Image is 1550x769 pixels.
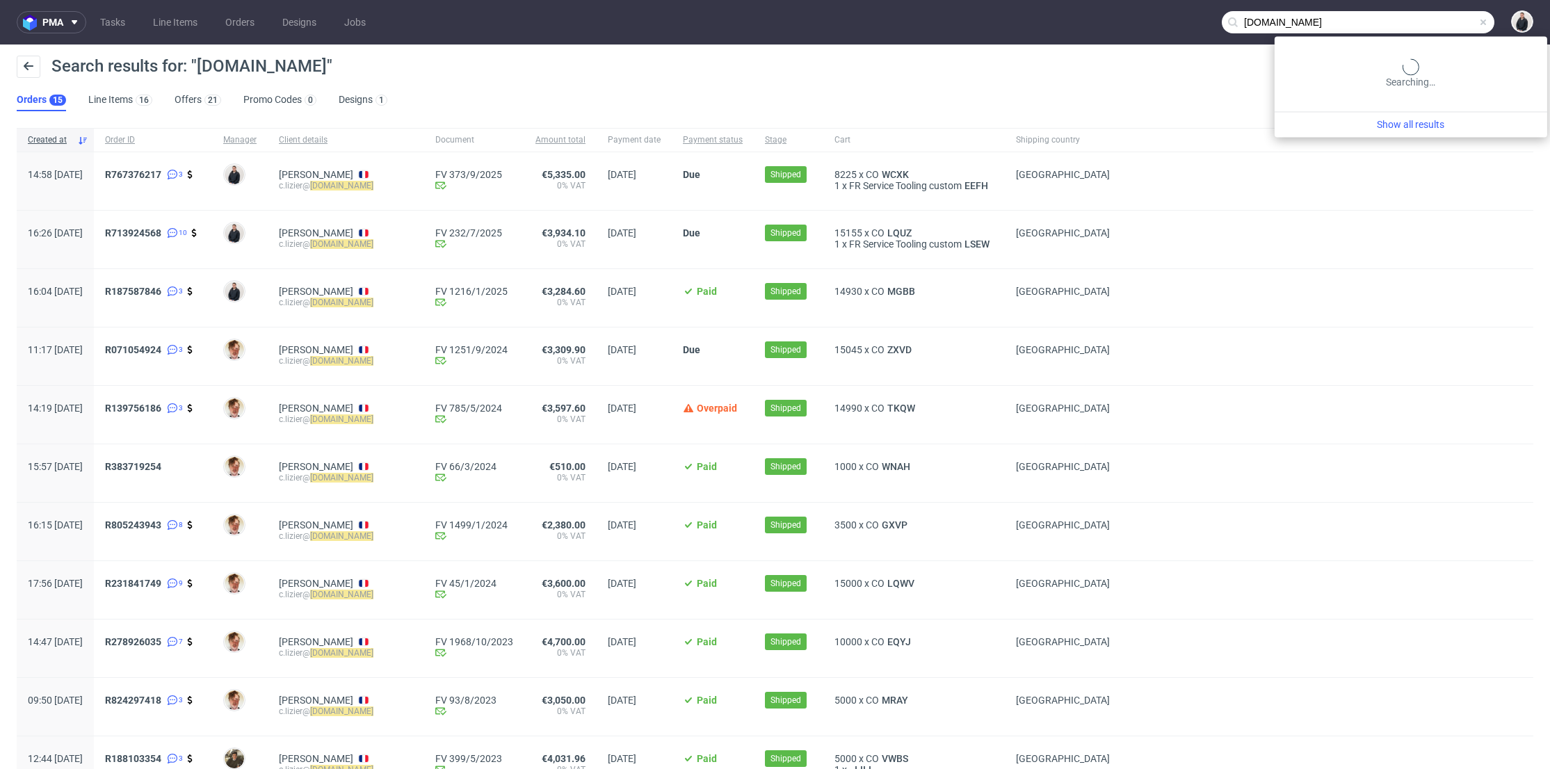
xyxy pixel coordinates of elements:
[105,286,164,297] a: R187587846
[164,403,183,414] a: 3
[164,578,183,589] a: 9
[542,519,586,531] span: €2,380.00
[53,95,63,105] div: 15
[1016,286,1110,297] span: [GEOGRAPHIC_DATA]
[105,519,161,531] span: R805243943
[849,180,962,191] span: FR Service Tooling custom
[866,753,879,764] span: CO
[697,578,717,589] span: Paid
[105,519,164,531] a: R805243943
[834,403,862,414] span: 14990
[834,180,840,191] span: 1
[535,414,586,425] span: 0% VAT
[279,695,353,706] a: [PERSON_NAME]
[834,695,994,706] div: x
[164,636,183,647] a: 7
[308,95,313,105] div: 0
[535,589,586,600] span: 0% VAT
[1016,695,1110,706] span: [GEOGRAPHIC_DATA]
[225,515,244,535] img: Bartosz Ossowski
[225,749,244,768] img: Nicolas Teissedre
[866,169,879,180] span: CO
[834,695,857,706] span: 5000
[871,636,885,647] span: CO
[225,165,244,184] img: Adrian Margula
[225,690,244,710] img: Bartosz Ossowski
[1512,12,1532,31] img: Adrian Margula
[871,344,885,355] span: CO
[697,636,717,647] span: Paid
[435,286,513,297] a: FV 1216/1/2025
[1016,169,1110,180] span: [GEOGRAPHIC_DATA]
[23,15,42,31] img: logo
[435,519,513,531] a: FV 1499/1/2024
[1016,753,1110,764] span: [GEOGRAPHIC_DATA]
[435,636,513,647] a: FV 1968/10/2023
[697,403,737,414] span: Overpaid
[28,519,83,531] span: 16:15 [DATE]
[834,344,862,355] span: 15045
[279,531,413,542] div: c.lizier@
[164,227,187,238] a: 10
[105,695,161,706] span: R824297418
[770,577,801,590] span: Shipped
[834,180,994,191] div: x
[17,11,86,33] button: pma
[279,355,413,366] div: c.lizier@
[208,95,218,105] div: 21
[164,519,183,531] a: 8
[542,695,586,706] span: €3,050.00
[279,238,413,250] div: c.lizier@
[28,344,83,355] span: 11:17 [DATE]
[535,472,586,483] span: 0% VAT
[164,344,183,355] a: 3
[535,647,586,658] span: 0% VAT
[834,169,994,180] div: x
[179,695,183,706] span: 3
[770,519,801,531] span: Shipped
[179,636,183,647] span: 7
[879,169,912,180] a: WCXK
[608,636,636,647] span: [DATE]
[542,636,586,647] span: €4,700.00
[179,286,183,297] span: 3
[179,519,183,531] span: 8
[28,286,83,297] span: 16:04 [DATE]
[28,753,83,764] span: 12:44 [DATE]
[1016,578,1110,589] span: [GEOGRAPHIC_DATA]
[834,169,857,180] span: 8225
[145,11,206,33] a: Line Items
[962,238,992,250] a: LSEW
[683,169,700,180] span: Due
[535,531,586,542] span: 0% VAT
[225,574,244,593] img: Bartosz Ossowski
[179,344,183,355] span: 3
[879,461,913,472] a: WNAH
[770,694,801,706] span: Shipped
[542,344,586,355] span: €3,309.90
[1016,403,1110,414] span: [GEOGRAPHIC_DATA]
[17,89,66,111] a: Orders15
[885,344,914,355] span: ZXVD
[310,648,373,658] mark: [DOMAIN_NAME]
[834,286,994,297] div: x
[885,578,917,589] span: LQWV
[535,134,586,146] span: Amount total
[608,286,636,297] span: [DATE]
[866,519,879,531] span: CO
[28,461,83,472] span: 15:57 [DATE]
[834,578,862,589] span: 15000
[379,95,384,105] div: 1
[310,298,373,307] mark: [DOMAIN_NAME]
[310,706,373,716] mark: [DOMAIN_NAME]
[770,460,801,473] span: Shipped
[179,403,183,414] span: 3
[435,403,513,414] a: FV 785/5/2024
[885,403,918,414] span: TKQW
[279,286,353,297] a: [PERSON_NAME]
[310,414,373,424] mark: [DOMAIN_NAME]
[879,753,911,764] a: VWBS
[435,461,513,472] a: FV 66/3/2024
[1280,58,1542,89] div: Searching…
